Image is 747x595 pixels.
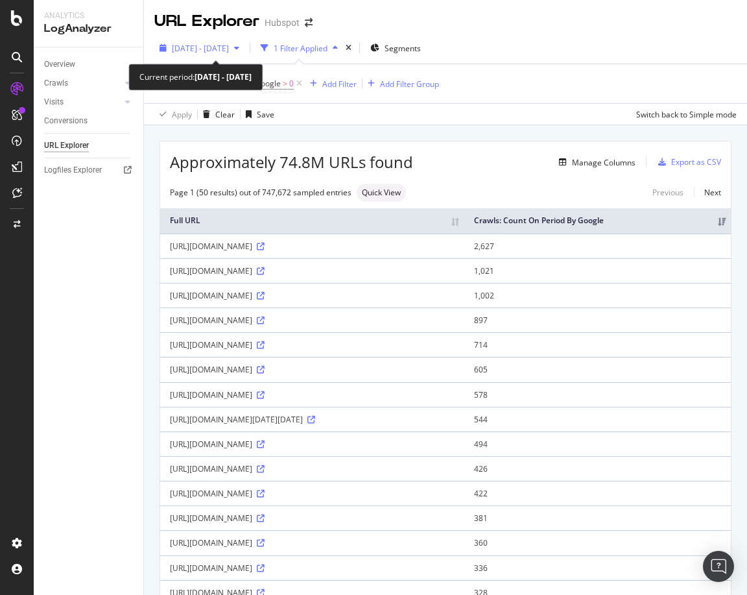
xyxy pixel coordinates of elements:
[636,109,737,120] div: Switch back to Simple mode
[464,283,731,308] td: 1,002
[170,364,455,375] div: [URL][DOMAIN_NAME]
[154,38,244,58] button: [DATE] - [DATE]
[357,184,406,202] div: neutral label
[44,58,75,71] div: Overview
[283,78,287,89] span: >
[305,18,313,27] div: arrow-right-arrow-left
[265,16,300,29] div: Hubspot
[255,38,343,58] button: 1 Filter Applied
[44,95,121,109] a: Visits
[653,152,721,173] button: Export as CSV
[170,563,455,574] div: [URL][DOMAIN_NAME]
[464,555,731,580] td: 336
[139,69,252,84] div: Current period:
[172,43,229,54] span: [DATE] - [DATE]
[464,431,731,456] td: 494
[44,95,64,109] div: Visits
[44,139,89,152] div: URL Explorer
[322,79,357,90] div: Add Filter
[257,109,274,120] div: Save
[365,38,426,58] button: Segments
[44,114,88,128] div: Conversions
[170,265,455,276] div: [URL][DOMAIN_NAME]
[464,505,731,530] td: 381
[170,187,351,198] div: Page 1 (50 results) out of 747,672 sampled entries
[154,104,192,125] button: Apply
[305,76,357,91] button: Add Filter
[170,315,455,326] div: [URL][DOMAIN_NAME]
[464,308,731,332] td: 897
[274,43,327,54] div: 1 Filter Applied
[44,10,133,21] div: Analytics
[170,241,455,252] div: [URL][DOMAIN_NAME]
[44,77,68,90] div: Crawls
[703,551,734,582] div: Open Intercom Messenger
[464,208,731,234] th: Crawls: Count On Period By Google: activate to sort column ascending
[385,43,421,54] span: Segments
[343,42,354,55] div: times
[160,208,464,234] th: Full URL: activate to sort column ascending
[170,339,455,350] div: [URL][DOMAIN_NAME]
[464,407,731,431] td: 544
[44,164,134,177] a: Logfiles Explorer
[44,164,102,177] div: Logfiles Explorer
[362,76,439,91] button: Add Filter Group
[289,75,294,93] span: 0
[170,439,455,450] div: [URL][DOMAIN_NAME]
[170,414,455,425] div: [URL][DOMAIN_NAME][DATE][DATE]
[170,389,455,400] div: [URL][DOMAIN_NAME]
[215,109,235,120] div: Clear
[170,513,455,524] div: [URL][DOMAIN_NAME]
[198,104,235,125] button: Clear
[464,481,731,505] td: 422
[380,79,439,90] div: Add Filter Group
[170,488,455,499] div: [URL][DOMAIN_NAME]
[554,154,635,170] button: Manage Columns
[464,456,731,481] td: 426
[154,10,259,32] div: URL Explorer
[464,530,731,555] td: 360
[631,104,737,125] button: Switch back to Simple mode
[44,58,134,71] a: Overview
[694,183,721,202] a: Next
[44,139,134,152] a: URL Explorer
[195,71,252,82] b: [DATE] - [DATE]
[170,463,455,474] div: [URL][DOMAIN_NAME]
[172,109,192,120] div: Apply
[464,234,731,258] td: 2,627
[44,77,121,90] a: Crawls
[464,258,731,283] td: 1,021
[671,156,721,167] div: Export as CSV
[464,382,731,407] td: 578
[44,21,133,36] div: LogAnalyzer
[362,189,401,197] span: Quick View
[44,114,134,128] a: Conversions
[572,157,635,168] div: Manage Columns
[170,537,455,548] div: [URL][DOMAIN_NAME]
[464,332,731,357] td: 714
[170,290,455,301] div: [URL][DOMAIN_NAME]
[464,357,731,382] td: 605
[170,151,413,173] span: Approximately 74.8M URLs found
[241,104,274,125] button: Save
